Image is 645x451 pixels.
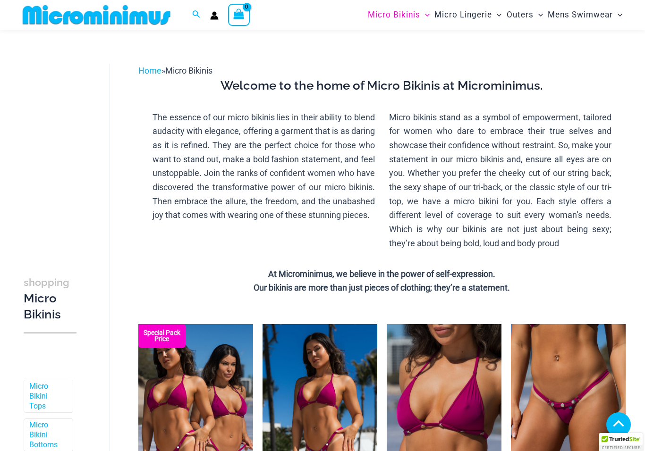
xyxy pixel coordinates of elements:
[364,1,626,28] nav: Site Navigation
[507,3,534,27] span: Outers
[365,3,432,27] a: Micro BikinisMenu ToggleMenu Toggle
[228,4,250,25] a: View Shopping Cart, empty
[138,66,161,75] a: Home
[153,110,375,223] p: The essence of our micro bikinis lies in their ability to blend audacity with elegance, offering ...
[210,11,219,20] a: Account icon link
[492,3,501,27] span: Menu Toggle
[19,4,174,25] img: MM SHOP LOGO FLAT
[432,3,504,27] a: Micro LingerieMenu ToggleMenu Toggle
[29,382,66,411] a: Micro Bikini Tops
[534,3,543,27] span: Menu Toggle
[368,3,420,27] span: Micro Bikinis
[165,66,212,75] span: Micro Bikinis
[254,283,510,292] strong: Our bikinis are more than just pieces of clothing; they’re a statement.
[389,110,611,251] p: Micro bikinis stand as a symbol of empowerment, tailored for women who dare to embrace their true...
[613,3,622,27] span: Menu Toggle
[268,269,495,279] strong: At Microminimus, we believe in the power of self-expression.
[138,330,186,342] b: Special Pack Price
[504,3,545,27] a: OutersMenu ToggleMenu Toggle
[434,3,492,27] span: Micro Lingerie
[24,56,109,245] iframe: TrustedSite Certified
[192,9,201,21] a: Search icon link
[545,3,625,27] a: Mens SwimwearMenu ToggleMenu Toggle
[138,66,212,75] span: »
[29,420,66,450] a: Micro Bikini Bottoms
[548,3,613,27] span: Mens Swimwear
[24,274,76,322] h3: Micro Bikinis
[599,433,643,451] div: TrustedSite Certified
[24,276,69,288] span: shopping
[420,3,430,27] span: Menu Toggle
[145,78,619,94] h3: Welcome to the home of Micro Bikinis at Microminimus.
